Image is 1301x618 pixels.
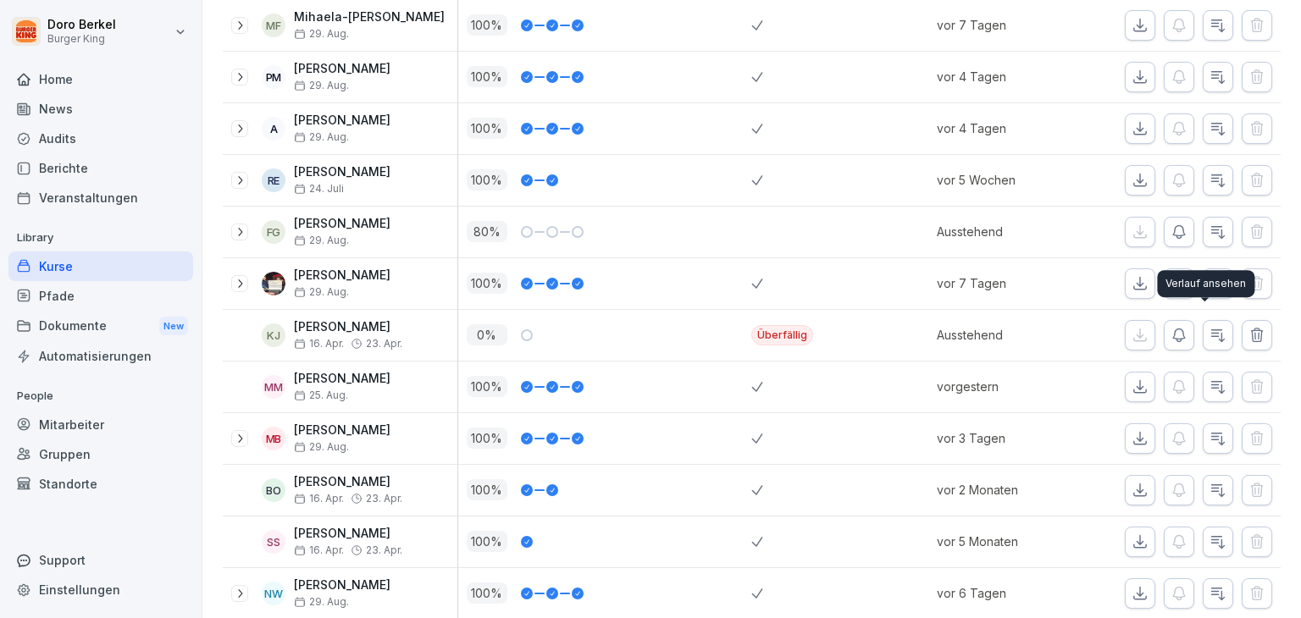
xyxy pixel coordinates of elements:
[366,493,402,505] span: 23. Apr.
[937,119,1075,137] p: vor 4 Tagen
[467,169,507,190] p: 100 %
[8,575,193,604] a: Einstellungen
[262,65,285,89] div: PM
[294,217,390,231] p: [PERSON_NAME]
[937,584,1075,602] p: vor 6 Tagen
[262,14,285,37] div: MF
[262,375,285,399] div: MM
[467,324,507,345] p: 0 %
[8,64,193,94] a: Home
[262,427,285,450] div: MB
[262,530,285,554] div: SS
[1157,270,1254,297] div: Verlauf ansehen
[366,338,402,350] span: 23. Apr.
[294,338,344,350] span: 16. Apr.
[294,544,344,556] span: 16. Apr.
[751,325,813,345] div: Überfällig
[262,168,285,192] div: RE
[8,94,193,124] a: News
[8,311,193,342] a: DokumenteNew
[294,320,402,334] p: [PERSON_NAME]
[8,224,193,251] p: Library
[262,582,285,605] div: NW
[262,478,285,502] div: BO
[294,80,349,91] span: 29. Aug.
[294,441,349,453] span: 29. Aug.
[294,389,348,401] span: 25. Aug.
[937,378,1075,395] p: vorgestern
[8,341,193,371] a: Automatisierungen
[467,479,507,500] p: 100 %
[294,268,390,283] p: [PERSON_NAME]
[937,171,1075,189] p: vor 5 Wochen
[159,317,188,336] div: New
[937,68,1075,86] p: vor 4 Tagen
[937,429,1075,447] p: vor 3 Tagen
[8,183,193,212] a: Veranstaltungen
[294,527,402,541] p: [PERSON_NAME]
[467,582,507,604] p: 100 %
[8,251,193,281] a: Kurse
[8,410,193,439] a: Mitarbeiter
[47,18,116,32] p: Doro Berkel
[937,481,1075,499] p: vor 2 Monaten
[294,372,390,386] p: [PERSON_NAME]
[294,286,349,298] span: 29. Aug.
[262,272,285,295] img: ub37hjqnkufeo164u8jpbnwz.png
[8,545,193,575] div: Support
[262,117,285,141] div: A
[294,165,390,179] p: [PERSON_NAME]
[8,383,193,410] p: People
[294,493,344,505] span: 16. Apr.
[294,28,349,40] span: 29. Aug.
[294,131,349,143] span: 29. Aug.
[467,428,507,449] p: 100 %
[47,33,116,45] p: Burger King
[937,532,1075,550] p: vor 5 Monaten
[467,531,507,552] p: 100 %
[294,423,390,438] p: [PERSON_NAME]
[262,220,285,244] div: FG
[366,544,402,556] span: 23. Apr.
[8,124,193,153] a: Audits
[467,118,507,139] p: 100 %
[467,273,507,294] p: 100 %
[467,66,507,87] p: 100 %
[294,475,402,489] p: [PERSON_NAME]
[8,311,193,342] div: Dokumente
[8,439,193,469] a: Gruppen
[294,10,445,25] p: Mihaela-[PERSON_NAME]
[294,183,344,195] span: 24. Juli
[937,223,1075,240] p: Ausstehend
[937,274,1075,292] p: vor 7 Tagen
[294,578,390,593] p: [PERSON_NAME]
[294,596,349,608] span: 29. Aug.
[467,376,507,397] p: 100 %
[467,14,507,36] p: 100 %
[294,113,390,128] p: [PERSON_NAME]
[467,221,507,242] p: 80 %
[294,62,390,76] p: [PERSON_NAME]
[8,281,193,311] a: Pfade
[8,469,193,499] a: Standorte
[8,153,193,183] a: Berichte
[937,326,1075,344] p: Ausstehend
[937,16,1075,34] p: vor 7 Tagen
[262,323,285,347] div: KJ
[294,235,349,246] span: 29. Aug.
